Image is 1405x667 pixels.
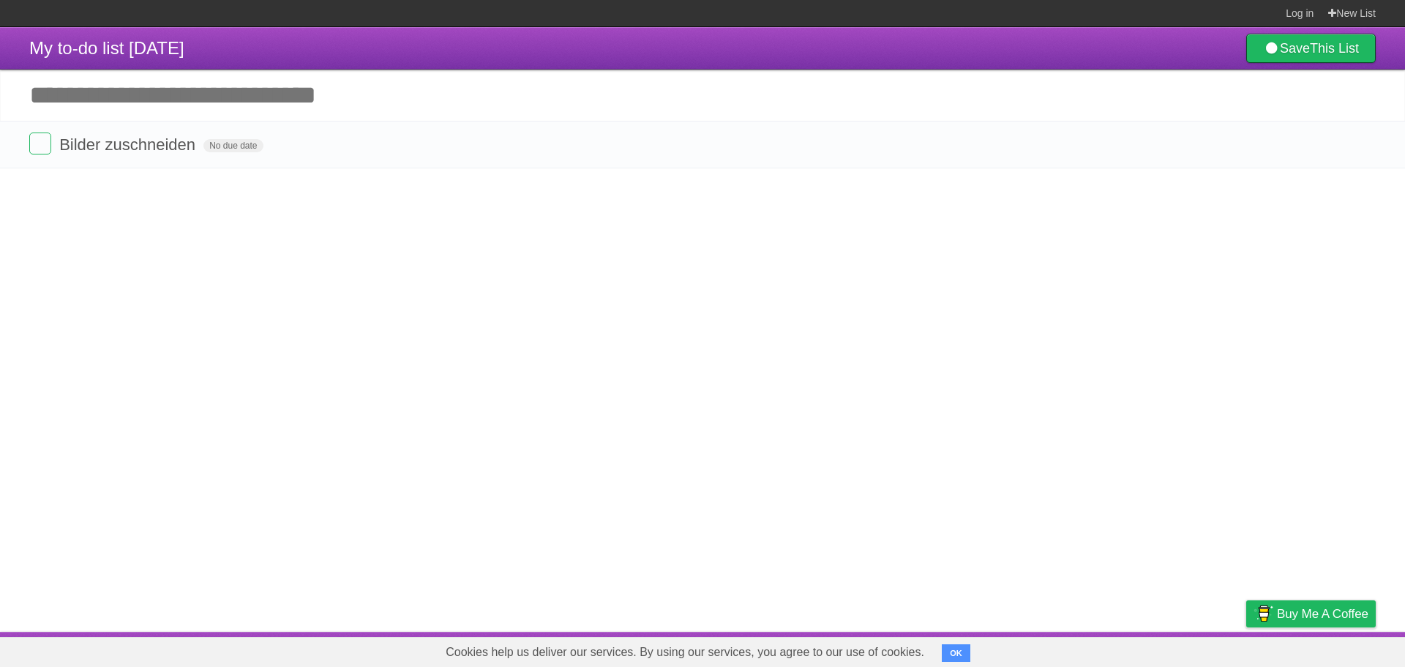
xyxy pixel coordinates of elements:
[1100,636,1159,663] a: Developers
[29,38,184,58] span: My to-do list [DATE]
[29,133,51,154] label: Done
[1284,636,1376,663] a: Suggest a feature
[431,638,939,667] span: Cookies help us deliver our services. By using our services, you agree to our use of cookies.
[1177,636,1210,663] a: Terms
[1227,636,1265,663] a: Privacy
[1310,41,1359,56] b: This List
[942,644,970,662] button: OK
[1246,34,1376,63] a: SaveThis List
[1052,636,1082,663] a: About
[59,135,199,154] span: Bilder zuschneiden
[1277,601,1368,627] span: Buy me a coffee
[1246,600,1376,627] a: Buy me a coffee
[203,139,263,152] span: No due date
[1254,601,1273,626] img: Buy me a coffee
